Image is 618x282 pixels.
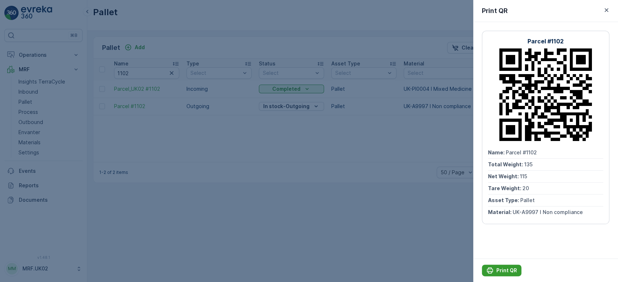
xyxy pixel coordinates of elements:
span: Name : [488,149,506,155]
span: Parcel #1102 [506,149,537,155]
span: Asset Type : [488,197,520,203]
span: Tare Weight : [488,185,522,191]
span: 20 [522,185,529,191]
span: UK-A9997 I Non compliance [513,209,583,215]
span: Net Weight : [488,173,520,179]
span: Pallet [520,197,535,203]
p: Print QR [496,267,517,274]
p: Parcel #1102 [527,37,564,46]
span: 135 [524,161,533,167]
span: Material : [488,209,513,215]
span: Total Weight : [488,161,524,167]
span: 115 [520,173,527,179]
button: Print QR [482,265,521,276]
p: Print QR [482,6,508,16]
